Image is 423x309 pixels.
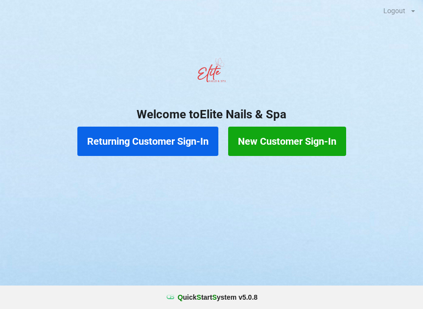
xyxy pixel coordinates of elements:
[228,127,346,156] button: New Customer Sign-In
[192,53,231,92] img: EliteNailsSpa-Logo1.png
[77,127,218,156] button: Returning Customer Sign-In
[212,293,216,301] span: S
[178,292,258,302] b: uick tart ystem v 5.0.8
[178,293,183,301] span: Q
[165,292,175,302] img: favicon.ico
[383,7,405,14] div: Logout
[197,293,201,301] span: S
